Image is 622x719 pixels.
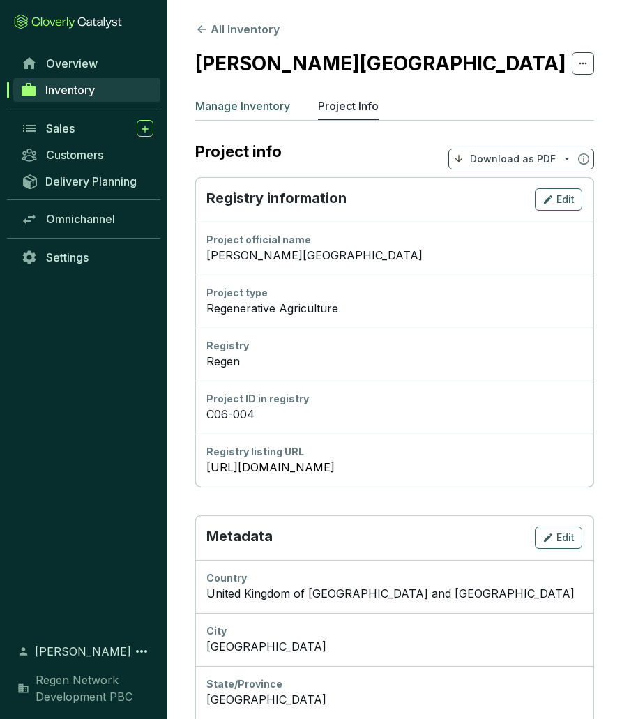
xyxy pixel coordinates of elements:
[556,531,575,545] span: Edit
[206,392,582,406] div: Project ID in registry
[35,643,131,660] span: [PERSON_NAME]
[195,142,296,160] h2: Project info
[195,21,280,38] button: All Inventory
[206,624,582,638] div: City
[206,638,582,655] div: [GEOGRAPHIC_DATA]
[46,56,98,70] span: Overview
[13,78,160,102] a: Inventory
[206,247,582,264] div: [PERSON_NAME][GEOGRAPHIC_DATA]
[206,459,582,476] a: [URL][DOMAIN_NAME]
[45,174,137,188] span: Delivery Planning
[556,192,575,206] span: Edit
[45,83,95,97] span: Inventory
[46,121,75,135] span: Sales
[318,98,379,114] p: Project Info
[14,52,160,75] a: Overview
[46,212,115,226] span: Omnichannel
[46,250,89,264] span: Settings
[14,207,160,231] a: Omnichannel
[14,245,160,269] a: Settings
[206,188,347,211] p: Registry information
[206,691,582,708] div: [GEOGRAPHIC_DATA]
[206,286,582,300] div: Project type
[14,143,160,167] a: Customers
[36,672,153,705] span: Regen Network Development PBC
[14,169,160,192] a: Delivery Planning
[206,233,582,247] div: Project official name
[206,571,582,585] div: Country
[195,49,566,78] h2: [PERSON_NAME][GEOGRAPHIC_DATA]
[206,406,582,423] div: C06-004
[206,339,582,353] div: Registry
[535,188,582,211] button: Edit
[206,677,582,691] div: State/Province
[535,527,582,549] button: Edit
[206,353,582,370] div: Regen
[195,98,290,114] p: Manage Inventory
[206,445,582,459] div: Registry listing URL
[470,152,556,166] p: Download as PDF
[206,527,273,549] p: Metadata
[46,148,103,162] span: Customers
[14,116,160,140] a: Sales
[206,585,582,602] div: United Kingdom of [GEOGRAPHIC_DATA] and [GEOGRAPHIC_DATA]
[206,300,582,317] div: Regenerative Agriculture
